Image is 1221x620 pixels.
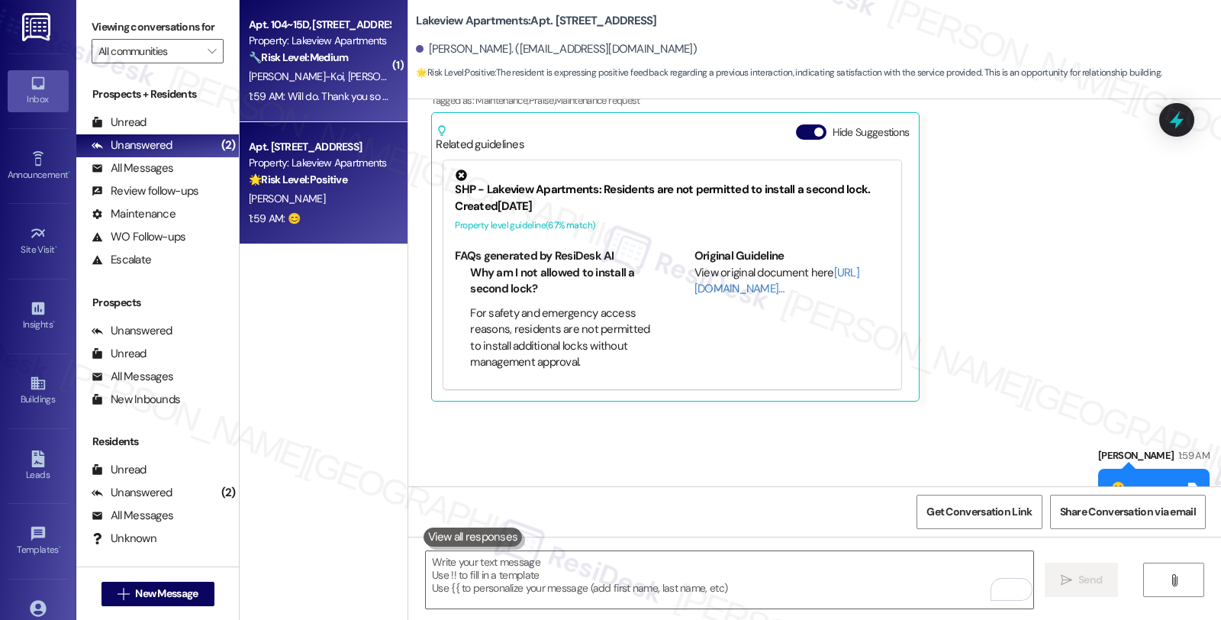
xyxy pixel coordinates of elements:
[217,134,240,157] div: (2)
[92,229,185,245] div: WO Follow-ups
[59,542,61,553] span: •
[917,495,1042,529] button: Get Conversation Link
[53,317,55,328] span: •
[455,199,890,215] div: Created [DATE]
[348,69,447,83] span: [PERSON_NAME]-Koi
[455,218,890,234] div: Property level guideline ( 67 % match)
[249,50,348,64] strong: 🔧 Risk Level: Medium
[926,504,1032,520] span: Get Conversation Link
[92,346,147,362] div: Unread
[436,124,524,153] div: Related guidelines
[694,265,859,296] a: [URL][DOMAIN_NAME]…
[8,70,69,111] a: Inbox
[76,295,239,311] div: Prospects
[92,160,173,176] div: All Messages
[208,45,216,57] i: 
[92,508,173,524] div: All Messages
[92,115,147,131] div: Unread
[1174,447,1210,463] div: 1:59 AM
[249,173,347,186] strong: 🌟 Risk Level: Positive
[92,252,151,268] div: Escalate
[426,551,1033,609] textarea: To enrich screen reader interactions, please activate Accessibility in Grammarly extension settings
[92,183,198,199] div: Review follow-ups
[98,39,199,63] input: All communities
[249,33,390,49] div: Property: Lakeview Apartments
[92,485,172,501] div: Unanswered
[249,192,325,205] span: [PERSON_NAME]
[249,139,390,155] div: Apt. [STREET_ADDRESS]
[8,370,69,412] a: Buildings
[76,434,239,450] div: Residents
[833,124,910,140] label: Hide Suggestions
[92,15,224,39] label: Viewing conversations for
[92,392,180,408] div: New Inbounds
[1060,504,1196,520] span: Share Conversation via email
[55,242,57,253] span: •
[249,155,390,171] div: Property: Lakeview Apartments
[92,206,176,222] div: Maintenance
[8,295,69,337] a: Insights •
[217,481,240,505] div: (2)
[22,13,53,41] img: ResiDesk Logo
[92,369,173,385] div: All Messages
[8,446,69,487] a: Leads
[135,586,198,602] span: New Message
[1061,574,1072,586] i: 
[1111,480,1125,496] div: 😊
[455,170,890,198] div: SHP - Lakeview Apartments: Residents are not permitted to install a second lock.
[694,265,891,298] div: View original document here
[92,137,172,153] div: Unanswered
[92,323,172,339] div: Unanswered
[249,212,300,225] div: 1:59 AM: 😊
[529,94,555,107] span: Praise ,
[470,370,651,403] li: What happens if I install a second lock anyway?
[8,221,69,262] a: Site Visit •
[1168,574,1180,586] i: 
[101,582,214,606] button: New Message
[76,86,239,102] div: Prospects + Residents
[470,265,651,298] li: Why am I not allowed to install a second lock?
[1045,563,1119,597] button: Send
[475,94,528,107] span: Maintenance ,
[1050,495,1206,529] button: Share Conversation via email
[431,89,1139,111] div: Tagged as:
[416,41,697,57] div: [PERSON_NAME]. ([EMAIL_ADDRESS][DOMAIN_NAME])
[118,588,129,600] i: 
[694,248,784,263] b: Original Guideline
[416,66,495,79] strong: 🌟 Risk Level: Positive
[416,13,656,29] b: Lakeview Apartments: Apt. [STREET_ADDRESS]
[1098,447,1210,469] div: [PERSON_NAME]
[92,462,147,478] div: Unread
[92,531,156,547] div: Unknown
[8,521,69,562] a: Templates •
[68,167,70,178] span: •
[249,17,390,33] div: Apt. 104~15D, [STREET_ADDRESS]
[470,305,651,371] li: For safety and emergency access reasons, residents are not permitted to install additional locks ...
[249,69,348,83] span: [PERSON_NAME]-Koi
[555,94,640,107] span: Maintenance request
[249,89,410,103] div: 1:59 AM: Will do. Thank you so much.
[1078,572,1102,588] span: Send
[455,248,614,263] b: FAQs generated by ResiDesk AI
[416,65,1161,81] span: : The resident is expressing positive feedback regarding a previous interaction, indicating satis...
